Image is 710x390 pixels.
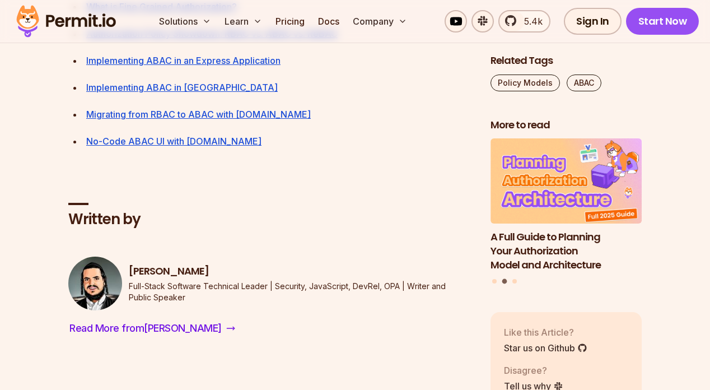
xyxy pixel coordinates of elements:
[271,10,309,32] a: Pricing
[491,139,642,286] div: Posts
[129,281,473,303] p: Full-Stack Software Technical Leader | Security, JavaScript, DevRel, OPA | Writer and Public Speaker
[491,139,642,272] li: 2 of 3
[567,75,601,91] a: ABAC
[491,230,642,272] h3: A Full Guide to Planning Your Authorization Model and Architecture
[504,364,563,377] p: Disagree?
[129,264,473,278] h3: [PERSON_NAME]
[492,279,497,284] button: Go to slide 1
[314,10,344,32] a: Docs
[68,210,473,230] h2: Written by
[86,82,278,93] a: Implementing ABAC in [GEOGRAPHIC_DATA]
[517,15,543,28] span: 5.4k
[155,10,216,32] button: Solutions
[11,2,121,40] img: Permit logo
[86,55,281,66] a: Implementing ABAC in an Express Application
[86,136,261,147] a: No-Code ABAC UI with [DOMAIN_NAME]
[220,10,267,32] button: Learn
[348,10,412,32] button: Company
[86,109,311,120] a: Migrating from RBAC to ABAC with [DOMAIN_NAME]
[491,54,642,68] h2: Related Tags
[564,8,622,35] a: Sign In
[491,118,642,132] h2: More to read
[502,279,507,284] button: Go to slide 2
[498,10,550,32] a: 5.4k
[504,341,587,355] a: Star us on Github
[512,279,517,284] button: Go to slide 3
[491,139,642,224] img: A Full Guide to Planning Your Authorization Model and Architecture
[68,319,236,337] a: Read More from[PERSON_NAME]
[491,139,642,272] a: A Full Guide to Planning Your Authorization Model and ArchitectureA Full Guide to Planning Your A...
[504,326,587,339] p: Like this Article?
[69,321,222,336] span: Read More from [PERSON_NAME]
[491,75,560,91] a: Policy Models
[68,257,122,310] img: Gabriel L. Manor
[626,8,699,35] a: Start Now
